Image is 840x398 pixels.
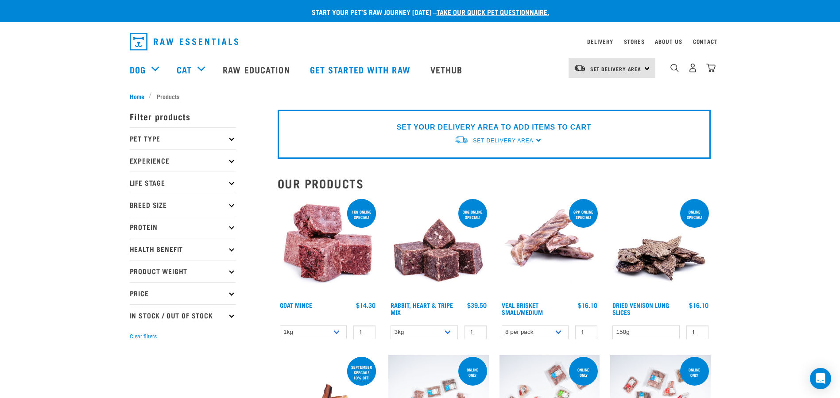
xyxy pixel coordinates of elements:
[130,105,236,127] p: Filter products
[130,92,711,101] nav: breadcrumbs
[454,135,468,145] img: van-moving.png
[397,122,591,133] p: SET YOUR DELIVERY AREA TO ADD ITEMS TO CART
[130,194,236,216] p: Breed Size
[688,63,697,73] img: user.png
[686,325,708,339] input: 1
[130,216,236,238] p: Protein
[130,33,238,50] img: Raw Essentials Logo
[574,64,586,72] img: van-moving.png
[612,303,669,314] a: Dried Venison Lung Slices
[130,127,236,149] p: Pet Type
[680,363,709,382] div: Online Only
[437,10,549,14] a: take our quick pet questionnaire.
[467,302,487,309] div: $39.50
[130,333,157,341] button: Clear filters
[278,197,378,298] img: 1077 Wild Goat Mince 01
[575,325,597,339] input: 1
[680,205,709,224] div: ONLINE SPECIAL!
[706,63,716,73] img: home-icon@2x.png
[130,172,236,194] p: Life Stage
[590,67,642,70] span: Set Delivery Area
[347,205,376,224] div: 1kg online special!
[353,325,375,339] input: 1
[465,325,487,339] input: 1
[278,176,711,190] h2: Our Products
[130,92,149,101] a: Home
[130,282,236,304] p: Price
[693,40,718,43] a: Contact
[356,302,375,309] div: $14.30
[130,63,146,76] a: Dog
[214,52,301,87] a: Raw Education
[391,303,453,314] a: Rabbit, Heart & Tripe Mix
[499,197,600,298] img: 1207 Veal Brisket 4pp 01
[130,238,236,260] p: Health Benefit
[280,303,312,306] a: Goat Mince
[655,40,682,43] a: About Us
[578,302,597,309] div: $16.10
[130,260,236,282] p: Product Weight
[689,302,708,309] div: $16.10
[177,63,192,76] a: Cat
[130,92,144,101] span: Home
[810,368,831,389] div: Open Intercom Messenger
[388,197,489,298] img: 1175 Rabbit Heart Tripe Mix 01
[458,363,487,382] div: ONLINE ONLY
[130,149,236,172] p: Experience
[569,363,598,382] div: Online Only
[422,52,474,87] a: Vethub
[347,360,376,384] div: September special! 10% off!
[473,138,533,144] span: Set Delivery Area
[610,197,711,298] img: 1304 Venison Lung Slices 01
[130,304,236,326] p: In Stock / Out Of Stock
[502,303,543,314] a: Veal Brisket Small/Medium
[123,29,718,54] nav: dropdown navigation
[301,52,422,87] a: Get started with Raw
[458,205,487,224] div: 3kg online special!
[670,64,679,72] img: home-icon-1@2x.png
[624,40,645,43] a: Stores
[587,40,613,43] a: Delivery
[569,205,598,224] div: 8pp online special!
